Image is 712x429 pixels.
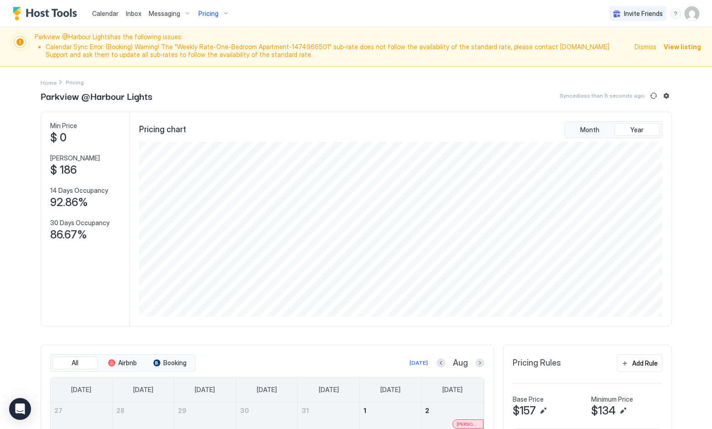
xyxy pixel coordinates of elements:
[298,402,359,419] a: July 31, 2025
[50,196,88,209] span: 92.86%
[50,228,87,242] span: 86.67%
[664,42,701,52] div: View listing
[630,126,644,134] span: Year
[513,395,544,403] span: Base Price
[50,186,108,195] span: 14 Days Occupancy
[248,377,286,402] a: Wednesday
[617,354,662,372] button: Add Rule
[133,386,153,394] span: [DATE]
[118,359,137,367] span: Airbnb
[236,402,298,419] a: July 30, 2025
[408,357,429,368] button: [DATE]
[50,163,77,177] span: $ 186
[648,90,659,101] button: Sync prices
[116,407,125,414] span: 28
[195,386,215,394] span: [DATE]
[670,8,681,19] div: menu
[126,9,141,18] a: Inbox
[661,90,672,101] button: Listing settings
[186,377,224,402] a: Tuesday
[139,124,186,135] span: Pricing chart
[46,43,629,59] li: Calendar Sync Error: (Booking) Warning! The "Weekly Rate-One-Bedroom Apartment-1474966501" sub-ra...
[624,10,663,18] span: Invite Friends
[149,10,180,18] span: Messaging
[634,42,656,52] div: Dismiss
[71,386,91,394] span: [DATE]
[178,407,187,414] span: 29
[92,10,119,17] span: Calendar
[513,358,561,368] span: Pricing Rules
[565,121,662,139] div: tab-group
[9,398,31,420] div: Open Intercom Messenger
[50,154,100,162] span: [PERSON_NAME]
[52,357,98,369] button: All
[54,407,62,414] span: 27
[124,377,162,402] a: Monday
[50,131,67,145] span: $ 0
[410,359,428,367] div: [DATE]
[163,359,187,367] span: Booking
[433,377,472,402] a: Saturday
[475,358,484,367] button: Next month
[538,405,549,416] button: Edit
[41,78,57,87] a: Home
[513,404,536,418] span: $157
[618,405,629,416] button: Edit
[442,386,463,394] span: [DATE]
[100,357,146,369] button: Airbnb
[310,377,348,402] a: Thursday
[41,79,57,86] span: Home
[72,359,78,367] span: All
[301,407,309,414] span: 31
[35,33,629,61] span: Parkview @Harbour Lights has the following issues:
[591,404,616,418] span: $134
[567,124,613,136] button: Month
[198,10,218,18] span: Pricing
[364,407,366,414] span: 1
[62,377,100,402] a: Sunday
[126,10,141,17] span: Inbox
[360,402,421,419] a: August 1, 2025
[591,395,633,403] span: Minimum Price
[13,7,81,21] a: Host Tools Logo
[457,421,479,427] span: [PERSON_NAME]
[437,358,446,367] button: Previous month
[257,386,277,394] span: [DATE]
[41,78,57,87] div: Breadcrumb
[51,402,112,419] a: July 27, 2025
[41,89,152,103] span: Parkview @Harbour Lights
[50,219,109,227] span: 30 Days Occupancy
[113,402,174,419] a: July 28, 2025
[66,79,84,86] span: Breadcrumb
[50,122,77,130] span: Min Price
[685,6,699,21] div: User profile
[174,402,236,419] a: July 29, 2025
[560,92,644,99] span: Synced less than 5 seconds ago
[50,354,195,372] div: tab-group
[147,357,193,369] button: Booking
[425,407,429,414] span: 2
[614,124,660,136] button: Year
[319,386,339,394] span: [DATE]
[580,126,599,134] span: Month
[380,386,400,394] span: [DATE]
[632,358,658,368] div: Add Rule
[92,9,119,18] a: Calendar
[453,358,468,368] span: Aug
[371,377,410,402] a: Friday
[240,407,249,414] span: 30
[421,402,483,419] a: August 2, 2025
